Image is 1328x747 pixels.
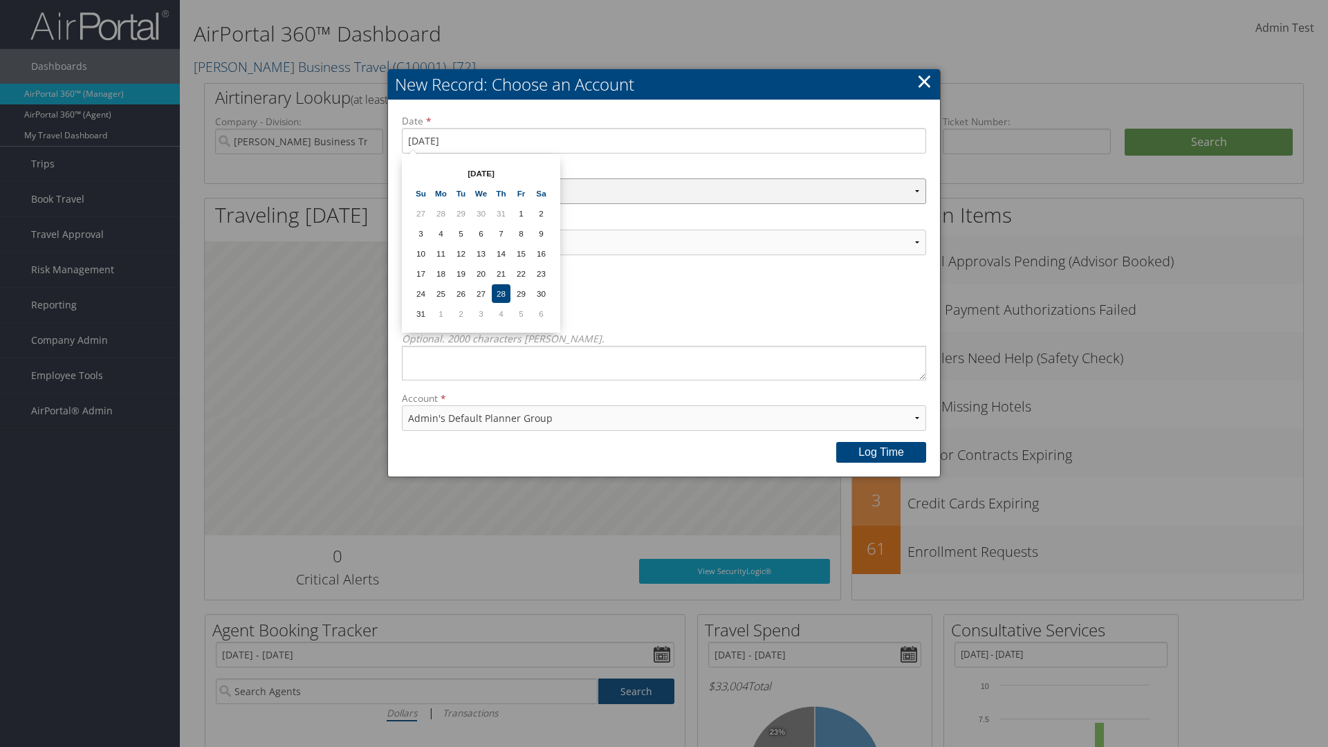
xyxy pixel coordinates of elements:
[512,284,531,303] td: 29
[452,244,470,263] td: 12
[492,184,510,203] th: Th
[452,264,470,283] td: 19
[402,128,926,154] input: Date
[402,317,926,380] label: Notes
[412,184,430,203] th: Su
[402,391,926,442] label: Account
[432,284,450,303] td: 25
[532,204,551,223] td: 2
[512,264,531,283] td: 22
[472,244,490,263] td: 13
[412,264,430,283] td: 17
[512,184,531,203] th: Fr
[532,184,551,203] th: Sa
[432,184,450,203] th: Mo
[432,264,450,283] td: 18
[452,284,470,303] td: 26
[452,304,470,323] td: 2
[402,215,926,266] label: Activity
[532,244,551,263] td: 16
[472,184,490,203] th: We
[402,114,926,154] label: Date
[492,204,510,223] td: 31
[916,67,932,95] a: ×
[432,244,450,263] td: 11
[452,184,470,203] th: Tu
[402,346,926,380] textarea: NotesOptional. 2000 characters [PERSON_NAME].
[402,405,926,431] select: Account
[512,224,531,243] td: 8
[402,266,926,306] label: Hours
[472,204,490,223] td: 30
[492,244,510,263] td: 14
[432,304,450,323] td: 1
[492,284,510,303] td: 28
[472,264,490,283] td: 20
[432,204,450,223] td: 28
[532,224,551,243] td: 9
[402,230,926,255] select: Activity
[472,284,490,303] td: 27
[432,164,531,183] th: [DATE]
[388,69,940,100] h2: New Record: Choose an Account
[532,284,551,303] td: 30
[512,204,531,223] td: 1
[412,204,430,223] td: 27
[492,304,510,323] td: 4
[512,304,531,323] td: 5
[412,284,430,303] td: 24
[836,442,926,463] button: Log time
[402,178,926,204] select: Category
[402,165,926,215] label: Category
[412,304,430,323] td: 31
[492,264,510,283] td: 21
[532,304,551,323] td: 6
[452,204,470,223] td: 29
[412,224,430,243] td: 3
[532,264,551,283] td: 23
[492,224,510,243] td: 7
[452,224,470,243] td: 5
[412,244,430,263] td: 10
[472,224,490,243] td: 6
[402,331,926,346] label: Optional. 2000 characters [PERSON_NAME].
[472,304,490,323] td: 3
[512,244,531,263] td: 15
[432,224,450,243] td: 4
